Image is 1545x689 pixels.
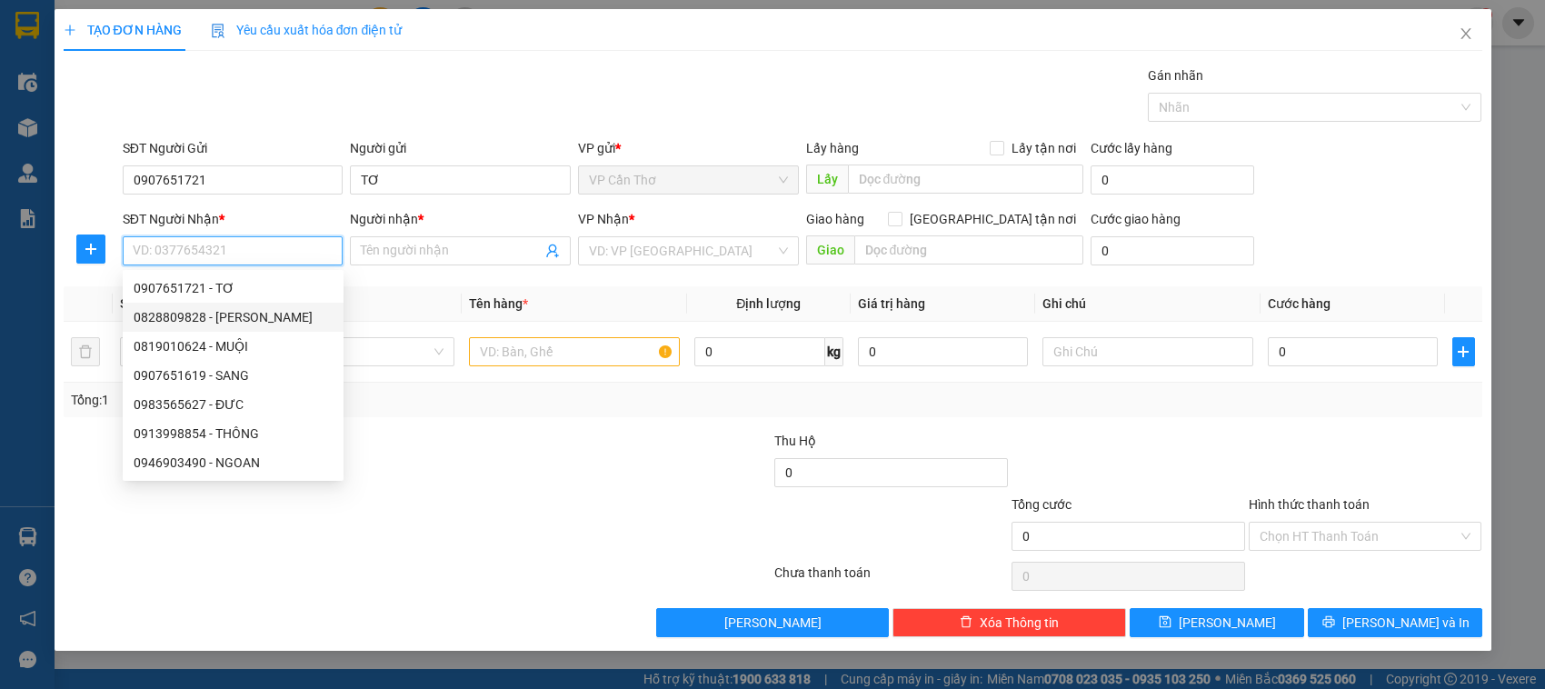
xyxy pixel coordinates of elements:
[1459,26,1473,41] span: close
[806,212,864,226] span: Giao hàng
[134,336,333,356] div: 0819010624 - MUỘI
[545,244,560,258] span: user-add
[123,361,344,390] div: 0907651619 - SANG
[254,338,444,365] span: Khác
[123,419,344,448] div: 0913998854 - THÔNG
[211,24,225,38] img: icon
[1091,165,1254,195] input: Cước lấy hàng
[123,390,344,419] div: 0983565627 - ĐƯC
[656,608,890,637] button: [PERSON_NAME]
[64,23,182,37] span: TẠO ĐƠN HÀNG
[960,615,972,630] span: delete
[1012,497,1072,512] span: Tổng cước
[1004,138,1083,158] span: Lấy tận nơi
[350,138,571,158] div: Người gửi
[825,337,843,366] span: kg
[724,613,822,633] span: [PERSON_NAME]
[806,235,854,265] span: Giao
[134,453,333,473] div: 0946903490 - NGOAN
[858,337,1028,366] input: 0
[469,337,680,366] input: VD: Bàn, Ghế
[589,166,788,194] span: VP Cần Thơ
[1440,9,1491,60] button: Close
[469,296,528,311] span: Tên hàng
[211,23,403,37] span: Yêu cầu xuất hóa đơn điện tử
[120,296,135,311] span: SL
[134,278,333,298] div: 0907651721 - TƠ
[578,138,799,158] div: VP gửi
[1342,613,1470,633] span: [PERSON_NAME] và In
[772,563,1010,594] div: Chưa thanh toán
[77,242,105,256] span: plus
[123,209,344,229] div: SĐT Người Nhận
[123,274,344,303] div: 0907651721 - TƠ
[1453,344,1474,359] span: plus
[1042,337,1253,366] input: Ghi Chú
[1308,608,1482,637] button: printer[PERSON_NAME] và In
[1159,615,1171,630] span: save
[980,613,1059,633] span: Xóa Thông tin
[134,307,333,327] div: 0828809828 - [PERSON_NAME]
[1035,286,1261,322] th: Ghi chú
[902,209,1083,229] span: [GEOGRAPHIC_DATA] tận nơi
[892,608,1126,637] button: deleteXóa Thông tin
[1148,68,1203,83] label: Gán nhãn
[1322,615,1335,630] span: printer
[1452,337,1475,366] button: plus
[1130,608,1304,637] button: save[PERSON_NAME]
[774,434,816,448] span: Thu Hộ
[1091,236,1254,265] input: Cước giao hàng
[71,337,100,366] button: delete
[1268,296,1331,311] span: Cước hàng
[134,365,333,385] div: 0907651619 - SANG
[123,448,344,477] div: 0946903490 - NGOAN
[848,165,1083,194] input: Dọc đường
[854,235,1083,265] input: Dọc đường
[858,296,925,311] span: Giá trị hàng
[71,390,597,410] div: Tổng: 1
[123,138,344,158] div: SĐT Người Gửi
[1091,212,1181,226] label: Cước giao hàng
[123,332,344,361] div: 0819010624 - MUỘI
[350,209,571,229] div: Người nhận
[64,24,76,36] span: plus
[1249,497,1370,512] label: Hình thức thanh toán
[1091,141,1172,155] label: Cước lấy hàng
[736,296,801,311] span: Định lượng
[134,394,333,414] div: 0983565627 - ĐƯC
[806,165,848,194] span: Lấy
[806,141,859,155] span: Lấy hàng
[76,235,105,264] button: plus
[578,212,629,226] span: VP Nhận
[123,303,344,332] div: 0828809828 - quỳnh
[134,424,333,444] div: 0913998854 - THÔNG
[1179,613,1276,633] span: [PERSON_NAME]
